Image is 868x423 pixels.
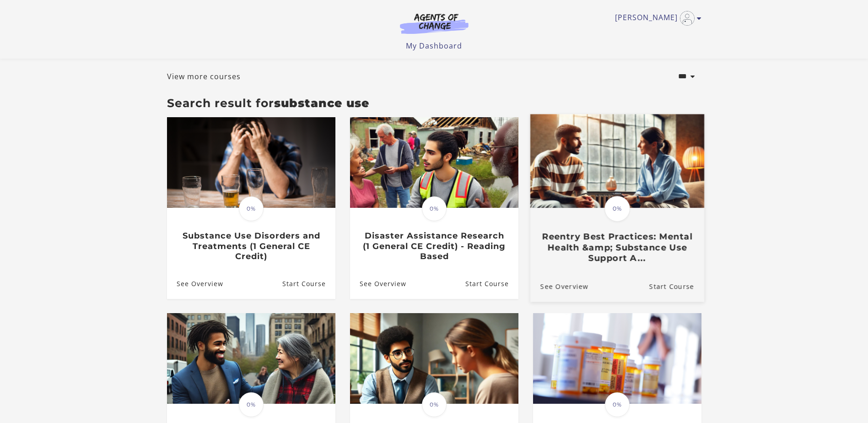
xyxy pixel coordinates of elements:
a: Reentry Best Practices: Mental Health &amp; Substance Use Support A...: See Overview [530,271,588,301]
a: My Dashboard [406,41,462,51]
a: Disaster Assistance Research (1 General CE Credit) - Reading Based: Resume Course [465,269,518,298]
span: 0% [605,392,630,417]
span: 0% [422,196,447,221]
h3: Disaster Assistance Research (1 General CE Credit) - Reading Based [360,231,508,262]
span: 0% [239,392,264,417]
a: Toggle menu [615,11,697,26]
a: Substance Use Disorders and Treatments (1 General CE Credit): See Overview [167,269,223,298]
h3: Reentry Best Practices: Mental Health &amp; Substance Use Support A... [540,231,694,263]
span: 0% [604,196,630,222]
a: View more courses [167,71,241,82]
a: Substance Use Disorders and Treatments (1 General CE Credit): Resume Course [282,269,335,298]
a: Disaster Assistance Research (1 General CE Credit) - Reading Based: See Overview [350,269,406,298]
strong: substance use [274,96,369,110]
h3: Substance Use Disorders and Treatments (1 General CE Credit) [177,231,325,262]
a: Reentry Best Practices: Mental Health &amp; Substance Use Support A...: Resume Course [649,271,704,301]
h3: Search result for [167,96,701,110]
span: 0% [239,196,264,221]
img: Agents of Change Logo [390,13,478,34]
span: 0% [422,392,447,417]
